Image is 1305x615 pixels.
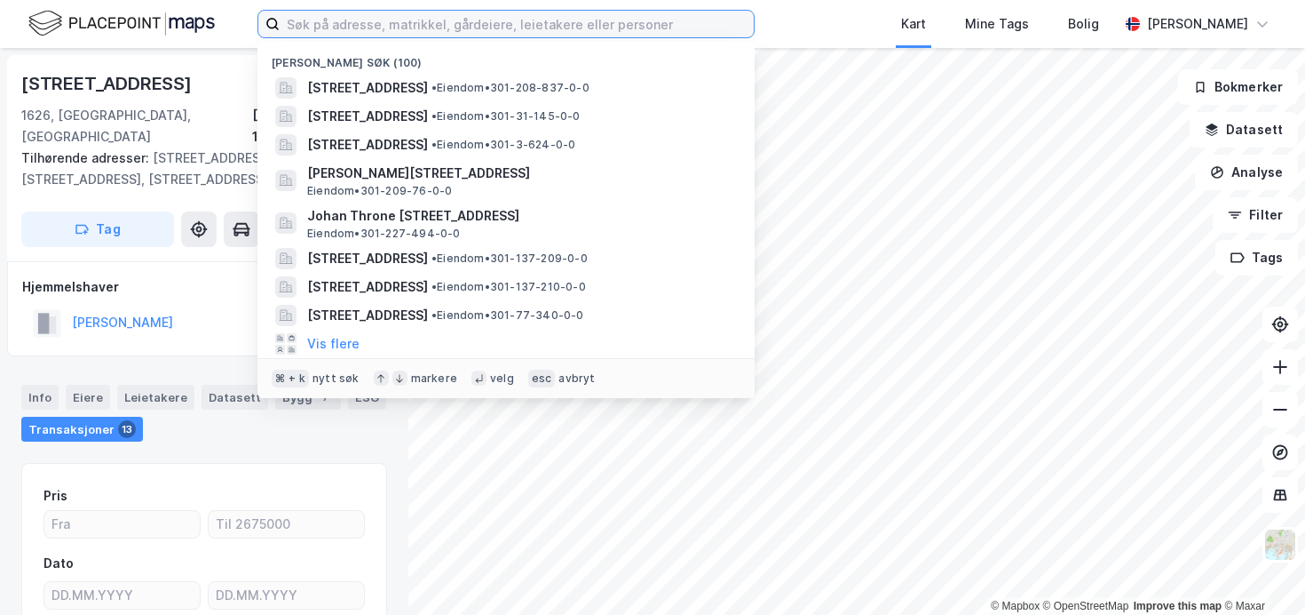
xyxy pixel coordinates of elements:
span: Tilhørende adresser: [21,150,153,165]
span: Eiendom • 301-137-210-0-0 [431,280,586,294]
div: nytt søk [312,371,360,386]
div: markere [411,371,457,386]
div: 1626, [GEOGRAPHIC_DATA], [GEOGRAPHIC_DATA] [21,105,252,148]
div: Transaksjoner [21,417,143,442]
a: Improve this map [1134,600,1222,612]
input: Til 2675000 [209,511,364,538]
span: [STREET_ADDRESS] [307,106,428,127]
span: [PERSON_NAME][STREET_ADDRESS] [307,163,733,184]
div: Hjemmelshaver [22,276,386,298]
iframe: Chat Widget [1216,530,1305,615]
button: Tag [21,212,174,247]
span: Eiendom • 301-3-624-0-0 [431,138,575,152]
div: [STREET_ADDRESS], [STREET_ADDRESS], [STREET_ADDRESS] [21,148,373,190]
span: Johan Throne [STREET_ADDRESS] [307,205,733,227]
span: • [431,138,437,151]
div: Dato [43,553,74,574]
div: avbryt [558,371,595,386]
span: • [431,81,437,94]
a: OpenStreetMap [1043,600,1129,612]
div: 13 [118,420,136,438]
input: DD.MM.YYYY [209,582,364,609]
div: Bolig [1068,13,1099,35]
div: [GEOGRAPHIC_DATA], 104/1 [252,105,387,148]
input: Søk på adresse, matrikkel, gårdeiere, leietakere eller personer [280,11,754,37]
button: Tags [1215,240,1298,276]
span: • [431,109,437,123]
div: Kart [901,13,926,35]
div: Kontrollprogram for chat [1216,530,1305,615]
div: [STREET_ADDRESS] [21,69,195,98]
a: Mapbox [991,600,1040,612]
span: • [431,308,437,322]
span: Eiendom • 301-227-494-0-0 [307,227,461,241]
span: Eiendom • 301-208-837-0-0 [431,81,589,95]
button: Bokmerker [1178,69,1298,105]
span: Eiendom • 301-209-76-0-0 [307,184,452,198]
div: velg [490,371,514,386]
div: Datasett [202,385,268,410]
button: Datasett [1190,112,1298,148]
img: Z [1263,528,1297,562]
div: Pris [43,485,67,507]
span: [STREET_ADDRESS] [307,248,428,269]
div: [PERSON_NAME] [1147,13,1248,35]
span: Eiendom • 301-137-209-0-0 [431,252,588,266]
img: logo.f888ab2527a4732fd821a326f86c7f29.svg [28,8,215,39]
span: • [431,252,437,265]
button: Vis flere [307,333,360,355]
span: [STREET_ADDRESS] [307,305,428,326]
input: Fra [44,511,200,538]
div: Eiere [66,385,110,410]
div: esc [528,370,556,387]
div: Leietakere [117,385,194,410]
span: [STREET_ADDRESS] [307,276,428,298]
div: Info [21,385,59,410]
div: ⌘ + k [272,370,309,387]
span: [STREET_ADDRESS] [307,134,428,156]
div: Mine Tags [965,13,1029,35]
span: Eiendom • 301-31-145-0-0 [431,109,581,124]
input: DD.MM.YYYY [44,582,200,609]
div: [PERSON_NAME] søk (100) [257,42,755,74]
span: • [431,280,437,293]
span: Eiendom • 301-77-340-0-0 [431,308,584,323]
button: Filter [1213,197,1298,233]
button: Analyse [1195,155,1298,190]
span: [STREET_ADDRESS] [307,77,428,99]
